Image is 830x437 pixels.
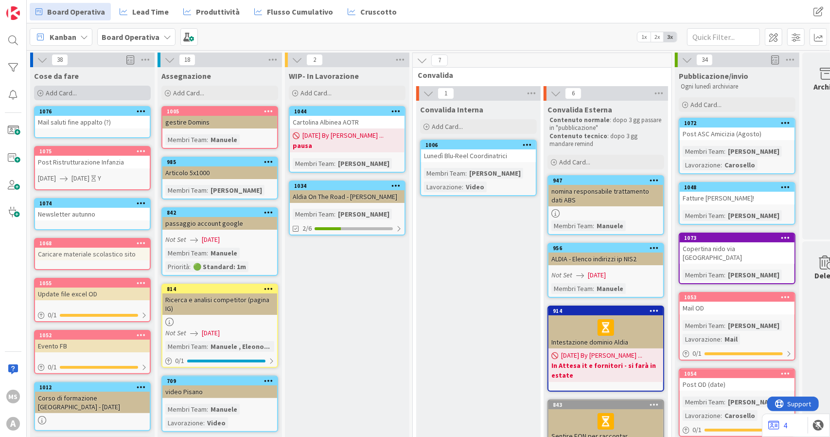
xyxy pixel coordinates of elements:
[39,240,150,247] div: 1068
[768,419,787,431] a: 4
[336,158,392,169] div: [PERSON_NAME]
[161,376,278,432] a: 709video PisanoMembri Team:ManueleLavorazione:Video
[162,217,277,230] div: passaggio account google
[191,261,248,272] div: 🟢 Standard: 1m
[35,116,150,128] div: Mail saluti fine appalto (?)
[6,390,20,403] div: MS
[548,315,663,348] div: Intestazione dominio Aldia
[553,308,663,314] div: 914
[35,383,150,413] div: 1012Corso di formazione [GEOGRAPHIC_DATA] - [DATE]
[35,107,150,128] div: 1076Mail saluti fine appalto (?)
[162,355,277,367] div: 0/1
[300,89,332,97] span: Add Card...
[165,328,186,337] i: Not Set
[683,146,724,157] div: Membri Team
[724,397,725,407] span: :
[561,350,642,361] span: [DATE] By [PERSON_NAME] ...
[421,141,536,149] div: 1006
[161,207,278,276] a: 842passaggio account googleNot Set[DATE]Membri Team:ManuelePriorità:🟢 Standard: 1m
[165,134,207,145] div: Membri Team
[679,233,795,284] a: 1073Copertina nido via [GEOGRAPHIC_DATA]Membri Team:[PERSON_NAME]
[680,242,795,264] div: Copertina nido via [GEOGRAPHIC_DATA]
[588,270,606,280] span: [DATE]
[294,108,405,115] div: 1044
[548,244,663,265] div: 956ALDIA - Elenco indirizzi ip NIS2
[173,89,204,97] span: Add Card...
[290,107,405,116] div: 1044
[39,332,150,339] div: 1052
[177,3,246,20] a: Produttività
[47,6,105,18] span: Board Operativa
[267,6,333,18] span: Flusso Cumulativo
[549,116,610,124] strong: Contenuto normale
[302,130,384,141] span: [DATE] By [PERSON_NAME] ...
[721,334,722,345] span: :
[548,253,663,265] div: ALDIA - Elenco indirizzi ip NIS2
[35,147,150,156] div: 1075
[684,184,795,191] div: 1048
[680,369,795,391] div: 1054Post OD (date)
[425,142,536,148] div: 1006
[162,377,277,398] div: 709video Pisano
[684,370,795,377] div: 1054
[725,210,782,221] div: [PERSON_NAME]
[162,158,277,166] div: 985
[680,347,795,360] div: 0/1
[35,279,150,300] div: 1055Update file excel OD
[342,3,403,20] a: Cruscotto
[162,293,277,315] div: Ricerca e analisi competitor (pagina IG)
[162,208,277,217] div: 842
[593,220,594,231] span: :
[438,88,454,99] span: 1
[547,243,664,298] a: 956ALDIA - Elenco indirizzi ip NIS2Not Set[DATE]Membri Team:Manuele
[467,168,523,179] div: [PERSON_NAME]
[34,278,151,322] a: 1055Update file excel OD0/1
[162,385,277,398] div: video Pisano
[35,392,150,413] div: Corso di formazione [GEOGRAPHIC_DATA] - [DATE]
[692,348,702,359] span: 0 / 1
[289,71,359,81] span: WIP- In Lavorazione
[683,210,724,221] div: Membri Team
[162,116,277,128] div: gestire Domins
[679,368,795,437] a: 1054Post OD (date)Membri Team:[PERSON_NAME]Lavorazione:Carosello0/1
[208,404,240,415] div: Manuele
[34,71,79,81] span: Cose da fare
[161,71,211,81] span: Assegnazione
[39,200,150,207] div: 1074
[565,88,582,99] span: 6
[290,190,405,203] div: Aldia On The Road - [PERSON_NAME]
[35,208,150,220] div: Newsletter autunno
[208,248,240,258] div: Manuele
[722,334,740,345] div: Mail
[551,220,593,231] div: Membri Team
[306,54,323,66] span: 2
[651,32,664,42] span: 2x
[114,3,175,20] a: Lead Time
[431,55,448,66] span: 7
[203,418,205,428] span: :
[161,284,278,368] a: 814Ricerca e analisi competitor (pagina IG)Not Set[DATE]Membri Team:Manuele , Eleono...0/1
[547,105,612,114] span: Convalida Esterna
[165,341,207,352] div: Membri Team
[721,160,722,170] span: :
[162,208,277,230] div: 842passaggio account google
[692,425,702,435] span: 0 / 1
[680,183,795,192] div: 1048
[724,320,725,331] span: :
[724,146,725,157] span: :
[294,182,405,189] div: 1034
[189,261,191,272] span: :
[205,418,228,428] div: Video
[680,119,795,140] div: 1072Post ASC Amicizia (Agosto)
[167,286,277,292] div: 814
[465,168,467,179] span: :
[39,384,150,391] div: 1012
[202,328,220,338] span: [DATE]
[165,418,203,428] div: Lavorazione
[551,283,593,294] div: Membri Team
[167,209,277,216] div: 842
[52,54,68,66] span: 38
[35,199,150,220] div: 1074Newsletter autunno
[724,270,725,280] span: :
[293,141,402,150] b: pausa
